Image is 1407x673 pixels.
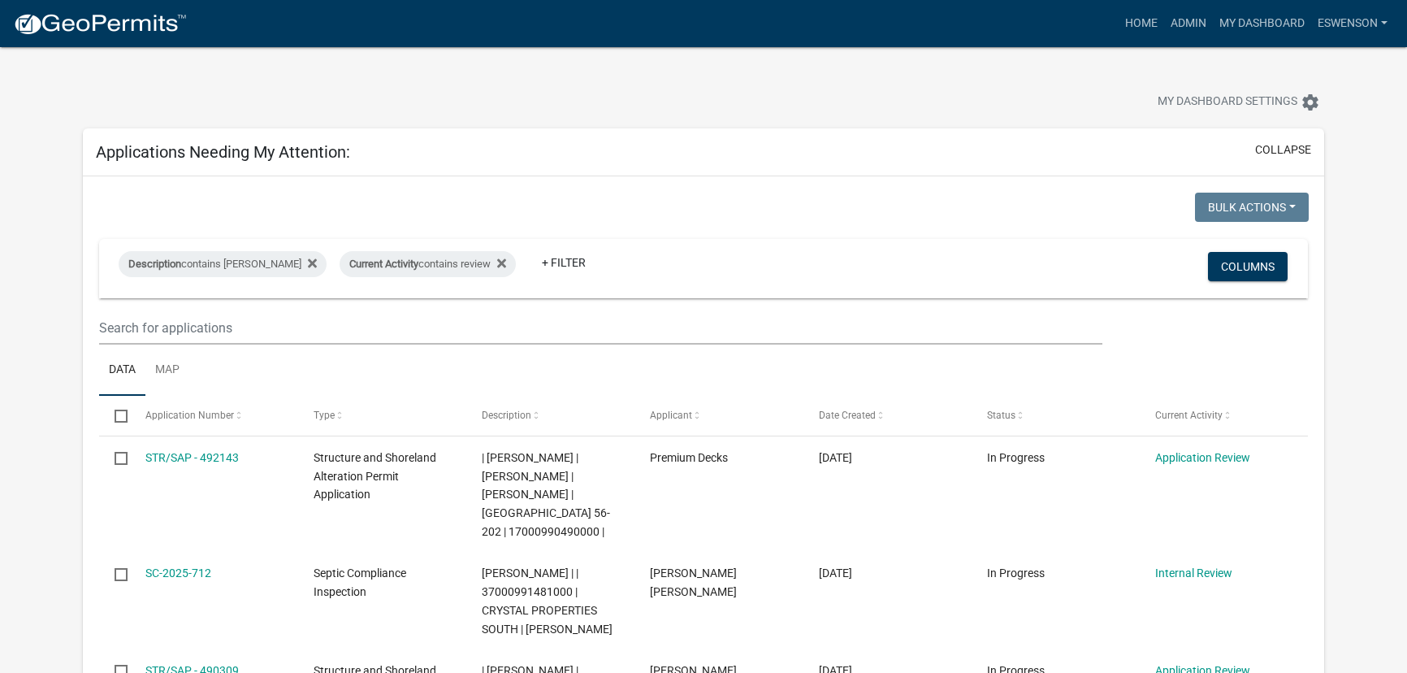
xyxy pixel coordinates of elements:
[314,410,335,421] span: Type
[145,345,189,397] a: Map
[130,396,298,435] datatable-header-cell: Application Number
[819,567,852,580] span: 10/10/2025
[349,258,418,270] span: Current Activity
[1119,8,1164,39] a: Home
[145,567,211,580] a: SC-2025-712
[819,410,876,421] span: Date Created
[650,567,737,598] span: Peter Ross Johnson
[314,567,406,598] span: Septic Compliance Inspection
[145,451,239,464] a: STR/SAP - 492143
[987,567,1045,580] span: In Progress
[1140,396,1308,435] datatable-header-cell: Current Activity
[1195,193,1309,222] button: Bulk Actions
[298,396,466,435] datatable-header-cell: Type
[466,396,634,435] datatable-header-cell: Description
[634,396,803,435] datatable-header-cell: Applicant
[803,396,971,435] datatable-header-cell: Date Created
[482,451,610,538] span: | Emma Swenson | SANDRA E MEYER | STEVEN P BEYER | Pelican Bay 56-202 | 17000990490000 |
[340,251,516,277] div: contains review
[1158,93,1297,112] span: My Dashboard Settings
[1311,8,1394,39] a: eswenson
[650,410,692,421] span: Applicant
[529,248,599,277] a: + Filter
[96,142,350,162] h5: Applications Needing My Attention:
[314,451,436,501] span: Structure and Shoreland Alteration Permit Application
[1255,141,1311,158] button: collapse
[1145,86,1333,118] button: My Dashboard Settingssettings
[482,410,531,421] span: Description
[1301,93,1320,112] i: settings
[971,396,1139,435] datatable-header-cell: Status
[99,396,130,435] datatable-header-cell: Select
[145,410,234,421] span: Application Number
[99,311,1103,345] input: Search for applications
[1213,8,1311,39] a: My Dashboard
[1155,567,1232,580] a: Internal Review
[99,345,145,397] a: Data
[1155,451,1250,464] a: Application Review
[119,251,327,277] div: contains [PERSON_NAME]
[1164,8,1213,39] a: Admin
[128,258,181,270] span: Description
[819,451,852,464] span: 10/14/2025
[1208,252,1288,281] button: Columns
[482,567,613,635] span: Emma Swenson | | 37000991481000 | CRYSTAL PROPERTIES SOUTH | JEFF BRENAMEN
[987,451,1045,464] span: In Progress
[987,410,1015,421] span: Status
[1155,410,1223,421] span: Current Activity
[650,451,728,464] span: Premium Decks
